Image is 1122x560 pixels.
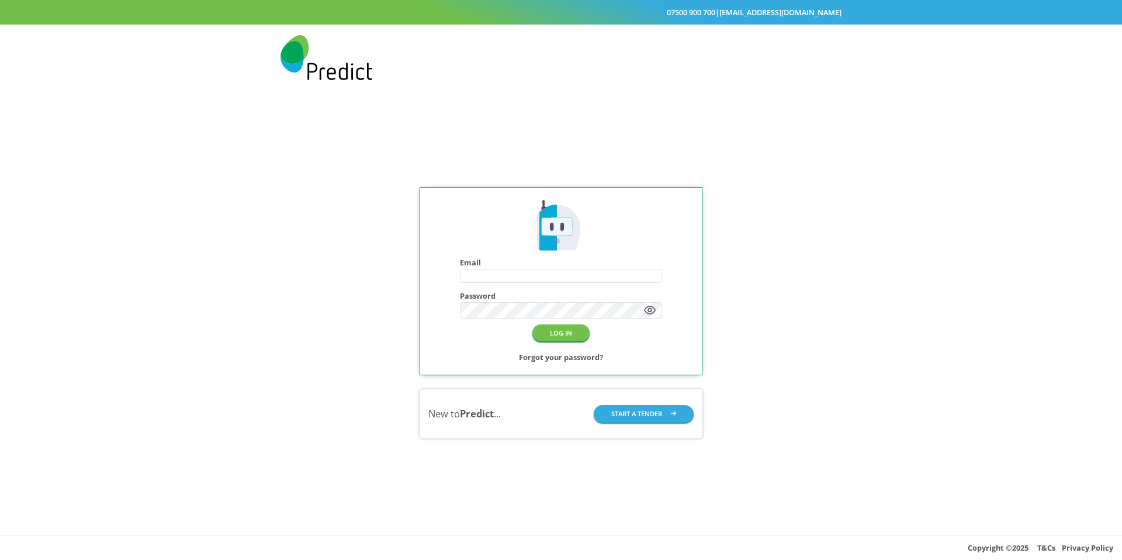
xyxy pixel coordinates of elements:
[280,35,372,80] img: Predict Mobile
[519,350,603,364] a: Forgot your password?
[719,7,841,18] a: [EMAIL_ADDRESS][DOMAIN_NAME]
[460,258,662,267] h4: Email
[532,324,590,341] button: LOG IN
[280,5,841,19] div: |
[460,407,494,420] b: Predict
[594,405,694,422] button: START A TENDER
[533,198,589,254] img: Predict Mobile
[1037,542,1055,553] a: T&Cs
[1062,542,1113,553] a: Privacy Policy
[667,7,715,18] a: 07500 900 700
[460,292,662,300] h4: Password
[428,407,501,421] div: New to ...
